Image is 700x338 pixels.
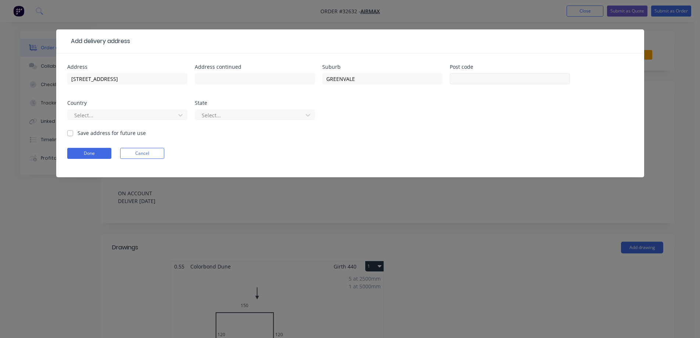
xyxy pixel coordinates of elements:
[322,64,442,70] div: Suburb
[67,100,187,106] div: Country
[67,64,187,70] div: Address
[67,148,111,159] button: Done
[195,64,315,70] div: Address continued
[78,129,146,137] label: Save address for future use
[120,148,164,159] button: Cancel
[195,100,315,106] div: State
[67,37,130,46] div: Add delivery address
[450,64,570,70] div: Post code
